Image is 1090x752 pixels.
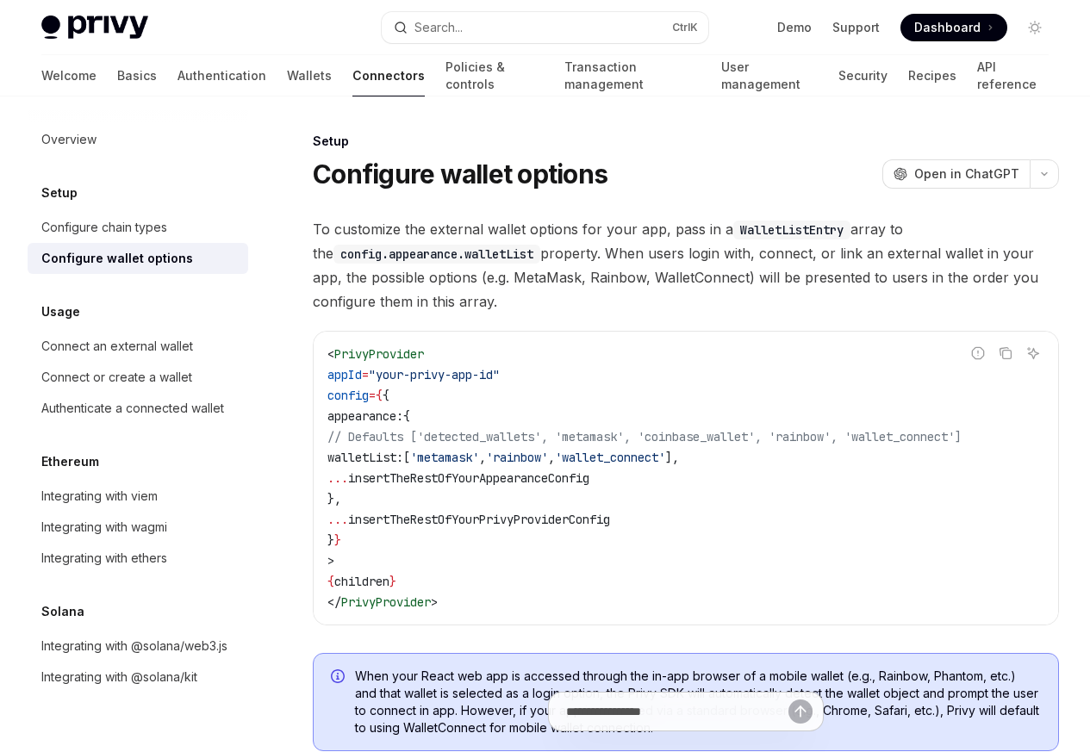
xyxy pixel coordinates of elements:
span: , [548,450,555,465]
span: } [327,532,334,548]
div: Integrating with viem [41,486,158,507]
span: { [376,388,383,403]
div: Authenticate a connected wallet [41,398,224,419]
span: To customize the external wallet options for your app, pass in a array to the property. When user... [313,217,1059,314]
a: Policies & controls [445,55,544,96]
span: < [327,346,334,362]
code: config.appearance.walletList [333,245,540,264]
a: Recipes [908,55,956,96]
span: [ [403,450,410,465]
div: Integrating with wagmi [41,517,167,538]
span: 'metamask' [410,450,479,465]
span: { [327,574,334,589]
button: Copy the contents from the code block [994,342,1017,364]
a: Authentication [178,55,266,96]
span: = [369,388,376,403]
a: Integrating with @solana/kit [28,662,248,693]
span: appearance: [327,408,403,424]
div: Configure chain types [41,217,167,238]
span: > [431,594,438,610]
a: Overview [28,124,248,155]
div: Connect an external wallet [41,336,193,357]
span: children [334,574,389,589]
span: // Defaults ['detected_wallets', 'metamask', 'coinbase_wallet', 'rainbow', 'wallet_connect'] [327,429,962,444]
span: Ctrl K [672,21,698,34]
a: Security [838,55,888,96]
span: insertTheRestOfYourPrivyProviderConfig [348,512,610,527]
span: 'rainbow' [486,450,548,465]
div: Search... [414,17,463,38]
span: walletList: [327,450,403,465]
svg: Info [331,669,348,687]
a: API reference [977,55,1049,96]
h5: Setup [41,183,78,203]
span: { [403,408,410,424]
img: light logo [41,16,148,40]
span: insertTheRestOfYourAppearanceConfig [348,470,589,486]
a: User management [721,55,818,96]
span: config [327,388,369,403]
h5: Solana [41,601,84,622]
span: </ [327,594,341,610]
span: } [334,532,341,548]
span: When your React web app is accessed through the in-app browser of a mobile wallet (e.g., Rainbow,... [355,668,1041,736]
a: Basics [117,55,157,96]
div: Configure wallet options [41,248,193,269]
a: Transaction management [564,55,701,96]
span: PrivyProvider [341,594,431,610]
button: Open in ChatGPT [882,159,1030,189]
input: Ask a question... [566,693,788,730]
span: appId [327,367,362,382]
div: Integrating with @solana/kit [41,667,197,687]
h1: Configure wallet options [313,158,607,190]
a: Integrating with @solana/web3.js [28,631,248,662]
a: Integrating with wagmi [28,512,248,543]
div: Integrating with ethers [41,548,167,569]
a: Authenticate a connected wallet [28,393,248,424]
a: Configure wallet options [28,243,248,274]
h5: Usage [41,301,80,322]
span: > [327,553,334,569]
span: } [389,574,396,589]
span: , [479,450,486,465]
span: ... [327,512,348,527]
a: Connectors [352,55,425,96]
span: "your-privy-app-id" [369,367,500,382]
span: Open in ChatGPT [914,165,1019,183]
a: Integrating with viem [28,481,248,512]
a: Demo [777,19,812,36]
button: Open search [382,12,708,43]
span: }, [327,491,341,507]
div: Overview [41,129,97,150]
a: Integrating with ethers [28,543,248,574]
span: PrivyProvider [334,346,424,362]
button: Ask AI [1022,342,1044,364]
div: Connect or create a wallet [41,367,192,388]
div: Setup [313,133,1059,150]
span: 'wallet_connect' [555,450,665,465]
span: ], [665,450,679,465]
a: Configure chain types [28,212,248,243]
a: Wallets [287,55,332,96]
div: Integrating with @solana/web3.js [41,636,227,656]
a: Connect an external wallet [28,331,248,362]
a: Dashboard [900,14,1007,41]
button: Report incorrect code [967,342,989,364]
button: Toggle dark mode [1021,14,1049,41]
span: Dashboard [914,19,981,36]
a: Support [832,19,880,36]
span: { [383,388,389,403]
h5: Ethereum [41,451,99,472]
span: ... [327,470,348,486]
span: = [362,367,369,382]
button: Send message [788,699,813,724]
code: WalletListEntry [733,221,850,239]
a: Connect or create a wallet [28,362,248,393]
a: Welcome [41,55,97,96]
